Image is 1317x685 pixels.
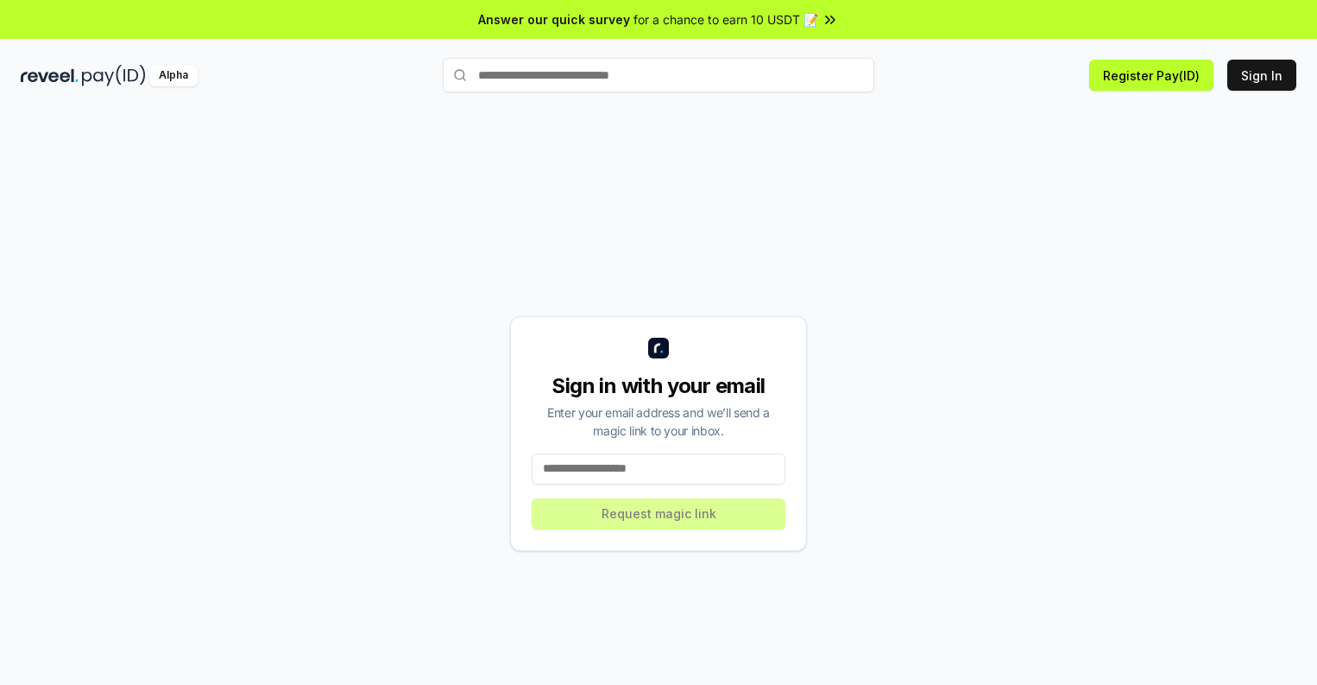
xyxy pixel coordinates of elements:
span: Answer our quick survey [478,10,630,29]
div: Enter your email address and we’ll send a magic link to your inbox. [532,403,785,440]
button: Register Pay(ID) [1089,60,1213,91]
span: for a chance to earn 10 USDT 📝 [633,10,818,29]
div: Sign in with your email [532,372,785,400]
div: Alpha [149,65,198,86]
img: pay_id [82,65,146,86]
img: logo_small [648,338,669,358]
button: Sign In [1227,60,1296,91]
img: reveel_dark [21,65,79,86]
